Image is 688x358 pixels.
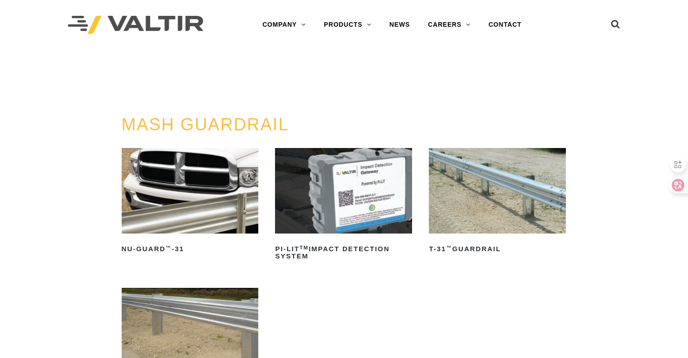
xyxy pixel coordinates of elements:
[380,16,419,34] a: NEWS
[299,245,308,250] sup: TM
[122,115,289,134] a: MASH GUARDRAIL
[446,245,452,250] sup: ™
[315,16,380,34] a: PRODUCTS
[122,242,259,256] h2: NU-GUARD -31
[275,242,412,263] h2: PI-LIT Impact Detection System
[429,242,566,256] h2: T-31 Guardrail
[122,148,259,256] a: NU-GUARD™-31
[419,16,479,34] a: CAREERS
[275,148,412,263] a: PI-LITTMImpact Detection System
[429,148,566,256] a: T-31™Guardrail
[253,16,315,34] a: COMPANY
[68,16,204,34] img: Valtir
[479,16,531,34] a: CONTACT
[166,245,171,250] sup: ™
